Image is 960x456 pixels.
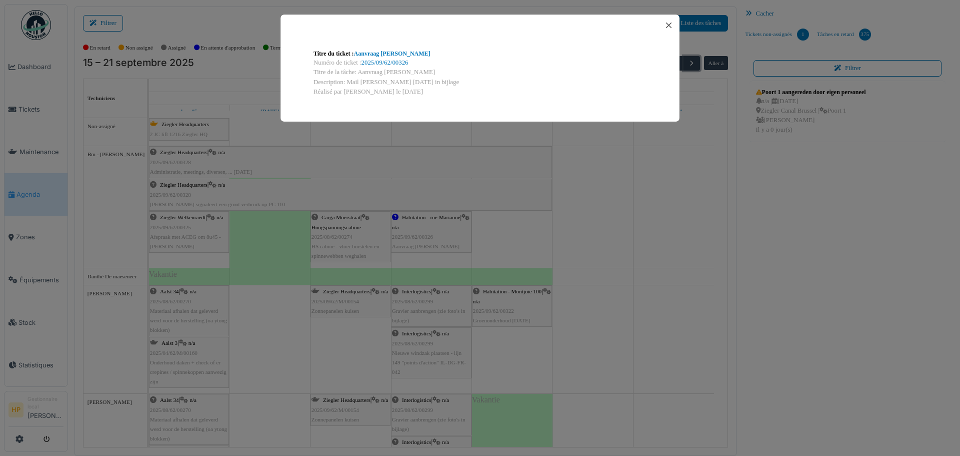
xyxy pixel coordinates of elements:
[313,49,646,58] div: Titre du ticket :
[313,58,646,68] div: Numéro de ticket :
[361,59,408,66] a: 2025/09/62/00326
[354,50,430,57] a: Aanvraag [PERSON_NAME]
[662,19,675,32] button: Close
[313,78,646,87] div: Description: Mail [PERSON_NAME] [DATE] in bijlage
[313,68,646,77] div: Titre de la tâche: Aanvraag [PERSON_NAME]
[313,87,646,97] div: Réalisé par [PERSON_NAME] le [DATE]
